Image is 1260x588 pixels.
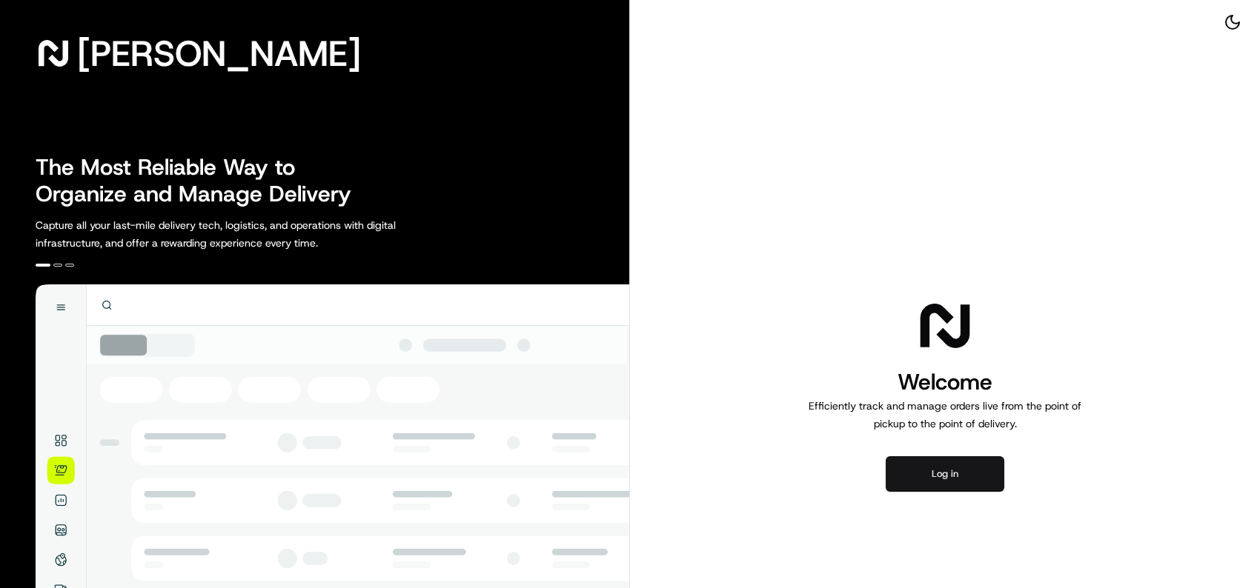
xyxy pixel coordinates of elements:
h2: The Most Reliable Way to Organize and Manage Delivery [36,154,368,207]
button: Log in [886,456,1004,492]
p: Efficiently track and manage orders live from the point of pickup to the point of delivery. [803,397,1087,432]
span: [PERSON_NAME] [77,39,361,68]
p: Capture all your last-mile delivery tech, logistics, and operations with digital infrastructure, ... [36,216,462,252]
h1: Welcome [803,367,1087,397]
